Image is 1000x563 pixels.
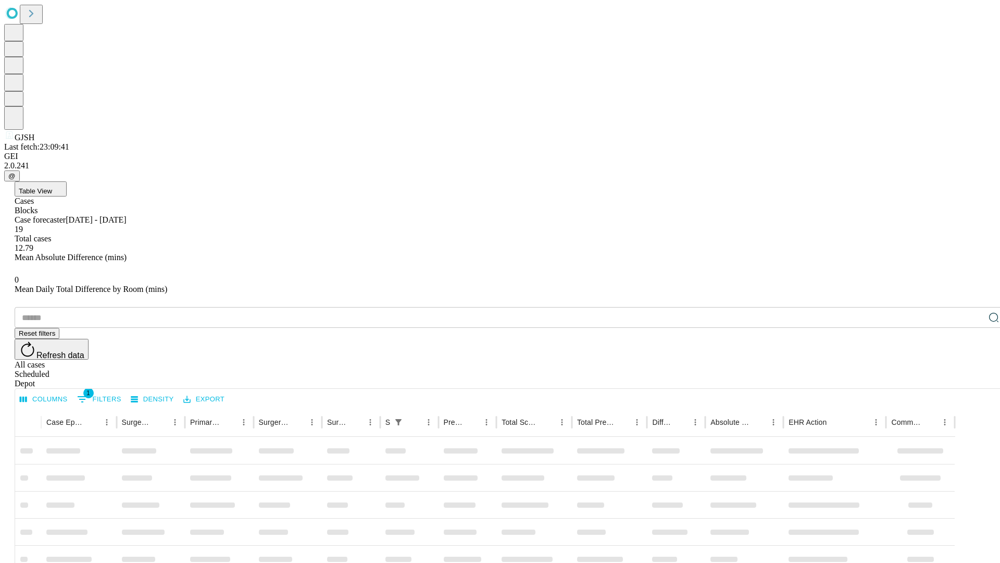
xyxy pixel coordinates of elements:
span: 19 [15,225,23,234]
span: [DATE] - [DATE] [66,215,126,224]
button: Sort [673,415,688,430]
button: Select columns [17,391,70,408]
button: Sort [465,415,479,430]
div: Predicted In Room Duration [444,418,464,426]
button: Menu [99,415,114,430]
div: Total Predicted Duration [577,418,615,426]
span: @ [8,172,16,180]
button: Menu [630,415,644,430]
button: Sort [923,415,938,430]
div: Primary Service [190,418,220,426]
button: Export [181,391,227,408]
div: GEI [4,152,996,161]
span: Refresh data [36,351,84,360]
div: Scheduled In Room Duration [385,418,390,426]
button: Show filters [74,391,124,408]
span: Total cases [15,234,51,243]
button: Table View [15,181,67,197]
button: Menu [555,415,569,430]
button: Menu [168,415,182,430]
button: Sort [828,415,842,430]
div: EHR Action [789,418,827,426]
button: Sort [540,415,555,430]
button: Menu [766,415,781,430]
button: Density [128,391,177,408]
button: Sort [348,415,363,430]
span: GJSH [15,133,34,142]
span: 1 [83,388,94,398]
button: Sort [153,415,168,430]
button: Sort [85,415,99,430]
div: Surgeon Name [122,418,152,426]
div: Total Scheduled Duration [502,418,539,426]
button: Show filters [391,415,406,430]
span: 0 [15,275,19,284]
button: Sort [615,415,630,430]
button: Sort [752,415,766,430]
div: 1 active filter [391,415,406,430]
button: Sort [407,415,421,430]
span: Table View [19,187,52,195]
button: Menu [479,415,494,430]
div: Difference [652,418,672,426]
div: Comments [891,418,921,426]
div: Absolute Difference [710,418,751,426]
div: Case Epic Id [46,418,84,426]
button: Refresh data [15,339,89,360]
button: Menu [363,415,378,430]
span: 12.79 [15,243,33,252]
div: Surgery Date [327,418,347,426]
button: @ [4,170,20,181]
button: Menu [305,415,319,430]
span: Mean Absolute Difference (mins) [15,253,127,262]
div: 2.0.241 [4,161,996,170]
button: Sort [222,415,236,430]
button: Menu [236,415,251,430]
button: Menu [421,415,436,430]
span: Last fetch: 23:09:41 [4,142,69,151]
button: Menu [869,415,883,430]
button: Menu [688,415,703,430]
span: Mean Daily Total Difference by Room (mins) [15,285,167,293]
button: Menu [938,415,952,430]
div: Surgery Name [259,418,289,426]
button: Sort [290,415,305,430]
button: Reset filters [15,328,59,339]
span: Case forecaster [15,215,66,224]
span: Reset filters [19,329,55,337]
